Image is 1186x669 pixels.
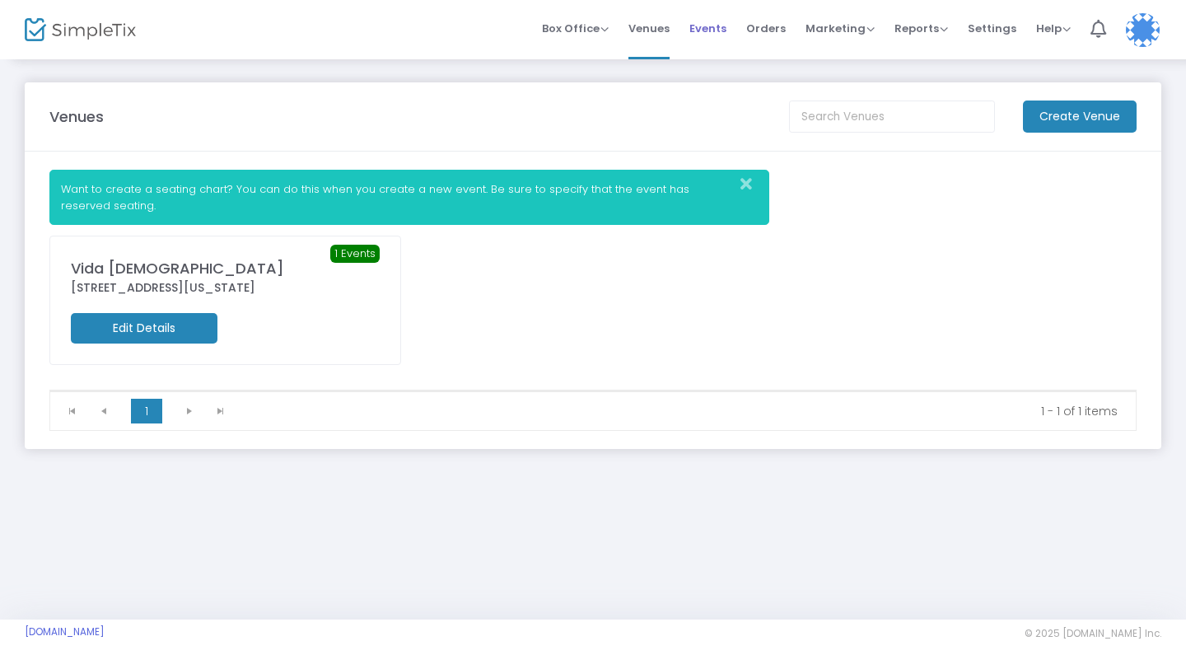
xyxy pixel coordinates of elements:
[968,7,1016,49] span: Settings
[628,7,670,49] span: Venues
[542,21,609,36] span: Box Office
[71,257,380,279] div: Vida [DEMOGRAPHIC_DATA]
[248,403,1118,419] kendo-pager-info: 1 - 1 of 1 items
[894,21,948,36] span: Reports
[1036,21,1071,36] span: Help
[805,21,875,36] span: Marketing
[49,170,769,225] div: Want to create a seating chart? You can do this when you create a new event. Be sure to specify t...
[131,399,162,423] span: Page 1
[49,105,104,128] m-panel-title: Venues
[330,245,380,263] span: 1 Events
[71,279,380,297] div: [STREET_ADDRESS][US_STATE]
[25,625,105,639] a: [DOMAIN_NAME]
[735,171,768,198] button: Close
[689,7,726,49] span: Events
[789,101,995,133] input: Search Venues
[71,313,217,344] m-button: Edit Details
[1025,627,1161,640] span: © 2025 [DOMAIN_NAME] Inc.
[1023,101,1137,133] m-button: Create Venue
[746,7,786,49] span: Orders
